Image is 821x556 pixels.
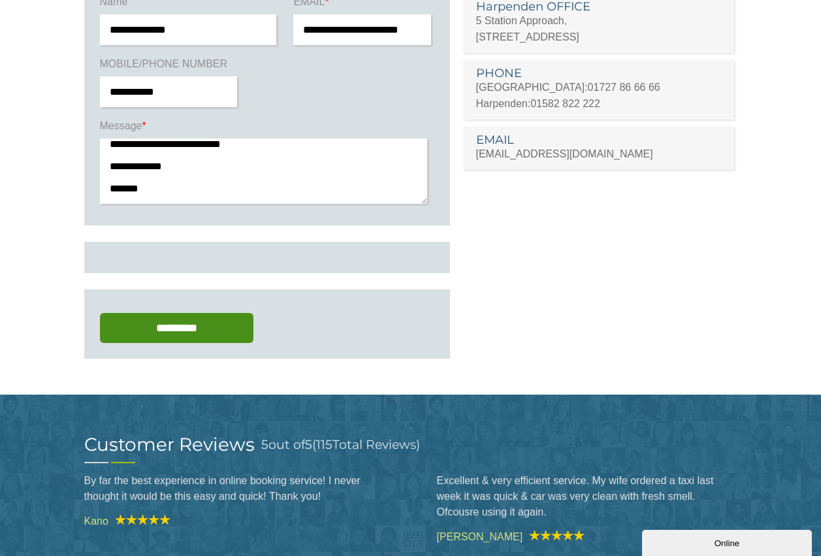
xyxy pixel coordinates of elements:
h3: out of ( Total Reviews) [261,435,420,454]
label: MOBILE/PHONE NUMBER [100,57,240,76]
span: 115 [316,437,332,452]
cite: Kano [84,514,385,527]
span: 5 [305,437,312,452]
cite: [PERSON_NAME] [437,530,737,542]
h3: Harpenden OFFICE [476,1,722,12]
a: [EMAIL_ADDRESS][DOMAIN_NAME] [476,148,653,159]
blockquote: By far the best experience in online booking service! I never thought it would be this easy and q... [84,463,385,514]
a: 01582 822 222 [530,98,600,109]
p: 5 Station Approach, [STREET_ADDRESS] [476,12,722,45]
h3: PHONE [476,67,722,79]
h3: EMAIL [476,134,722,146]
blockquote: Excellent & very efficient service. My wife ordered a taxi last week it was quick & car was very ... [437,463,737,530]
span: 5 [261,437,268,452]
img: A1 Taxis Review [523,530,585,540]
p: Harpenden: [476,95,722,112]
h2: Customer Reviews [84,435,255,453]
p: [GEOGRAPHIC_DATA]: [476,79,722,95]
img: A1 Taxis Review [108,514,170,525]
iframe: chat widget [642,527,814,556]
a: 01727 86 66 66 [588,82,660,93]
label: Message [100,119,434,139]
